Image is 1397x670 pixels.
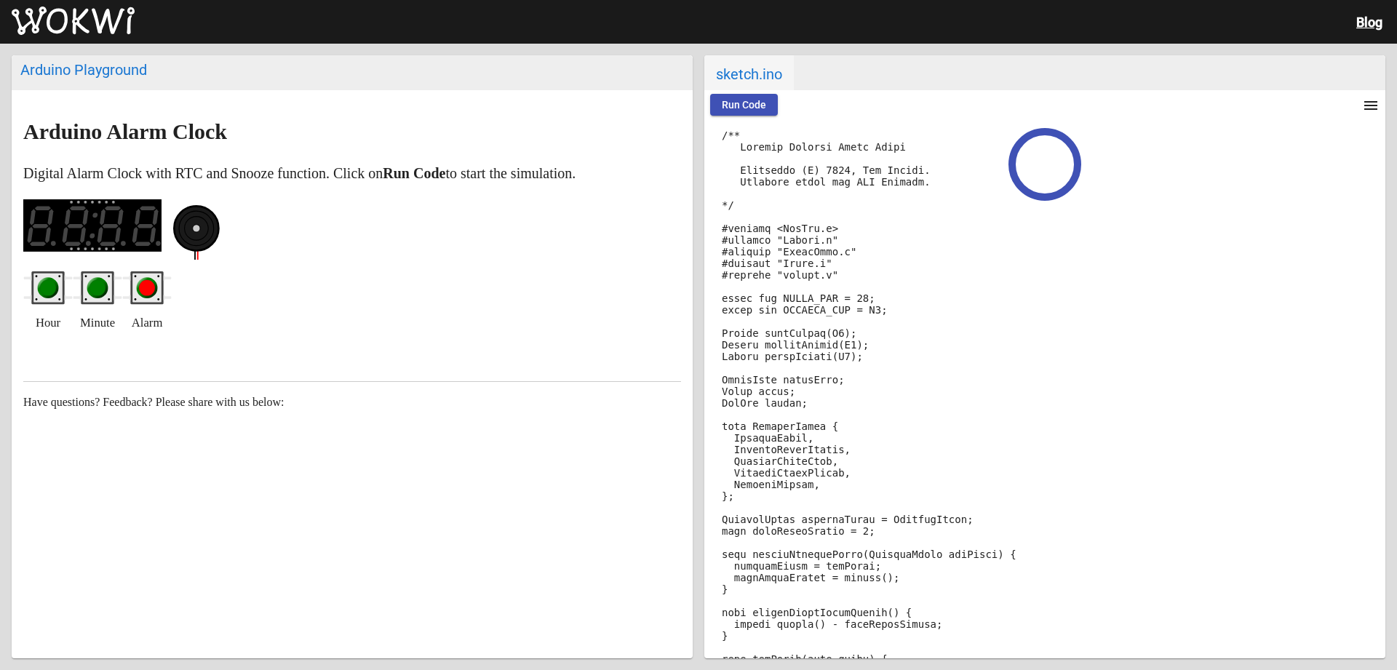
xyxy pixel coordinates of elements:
mat-icon: menu [1362,97,1380,114]
span: sketch.ino [704,55,794,90]
div: Arduino Playground [20,61,684,79]
h1: Arduino Alarm Clock [23,120,681,143]
small: Hour [36,311,60,335]
span: Run Code [722,99,766,111]
strong: Run Code [383,165,445,181]
a: Blog [1356,15,1382,30]
small: Minute [80,311,115,335]
img: Wokwi [12,7,135,36]
small: Alarm [132,311,163,335]
button: Run Code [710,94,778,116]
p: Digital Alarm Clock with RTC and Snooze function. Click on to start the simulation. [23,161,681,185]
span: Have questions? Feedback? Please share with us below: [23,396,284,408]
